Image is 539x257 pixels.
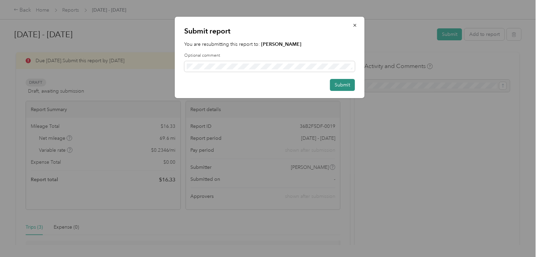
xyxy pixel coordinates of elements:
button: Submit [330,79,355,91]
strong: [PERSON_NAME] [261,41,301,47]
label: Optional comment [184,53,355,59]
p: Submit report [184,26,355,36]
p: You are resubmitting this report to: [184,41,355,48]
iframe: Everlance-gr Chat Button Frame [501,219,539,257]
